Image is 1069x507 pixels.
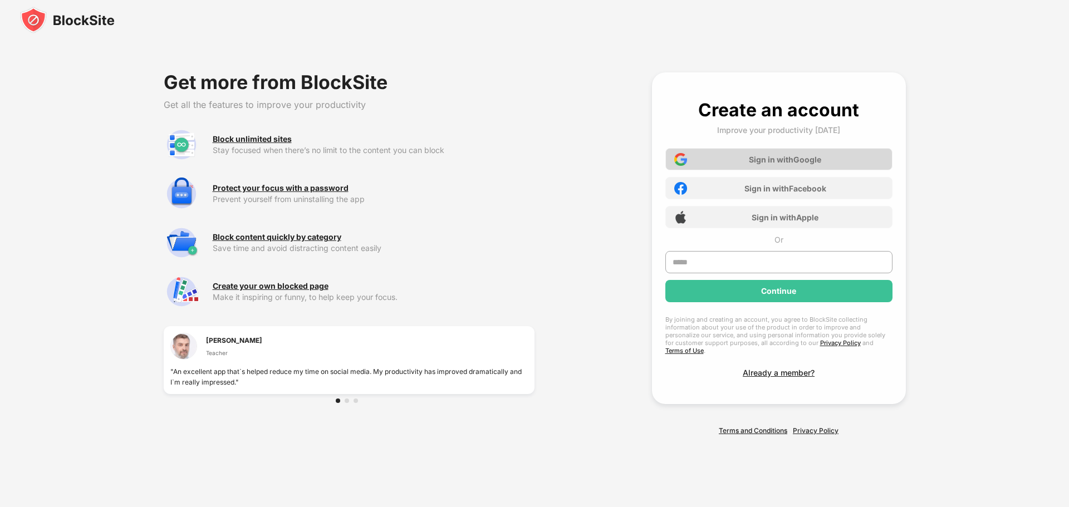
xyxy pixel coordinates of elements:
[749,155,821,164] div: Sign in with Google
[719,426,787,435] a: Terms and Conditions
[206,335,262,346] div: [PERSON_NAME]
[164,225,199,260] img: premium-category.svg
[213,233,341,242] div: Block content quickly by category
[213,184,349,193] div: Protect your focus with a password
[674,182,687,195] img: facebook-icon.png
[213,282,328,291] div: Create your own blocked page
[170,366,528,387] div: "An excellent app that`s helped reduce my time on social media. My productivity has improved dram...
[774,235,783,244] div: Or
[665,316,893,355] div: By joining and creating an account, you agree to BlockSite collecting information about your use ...
[213,135,292,144] div: Block unlimited sites
[665,347,704,355] a: Terms of Use
[698,99,859,121] div: Create an account
[164,99,535,110] div: Get all the features to improve your productivity
[743,368,815,377] div: Already a member?
[744,184,826,193] div: Sign in with Facebook
[213,146,535,155] div: Stay focused when there’s no limit to the content you can block
[213,244,535,253] div: Save time and avoid distracting content easily
[206,348,262,357] div: Teacher
[20,7,115,33] img: blocksite-icon-black.svg
[674,153,687,166] img: google-icon.png
[752,213,818,222] div: Sign in with Apple
[213,293,535,302] div: Make it inspiring or funny, to help keep your focus.
[164,176,199,211] img: premium-password-protection.svg
[164,72,535,92] div: Get more from BlockSite
[170,333,197,360] img: testimonial-1.jpg
[717,125,840,135] div: Improve your productivity [DATE]
[164,127,199,163] img: premium-unlimited-blocklist.svg
[820,339,861,347] a: Privacy Policy
[793,426,838,435] a: Privacy Policy
[164,274,199,309] img: premium-customize-block-page.svg
[213,195,535,204] div: Prevent yourself from uninstalling the app
[761,287,796,296] div: Continue
[674,211,687,224] img: apple-icon.png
